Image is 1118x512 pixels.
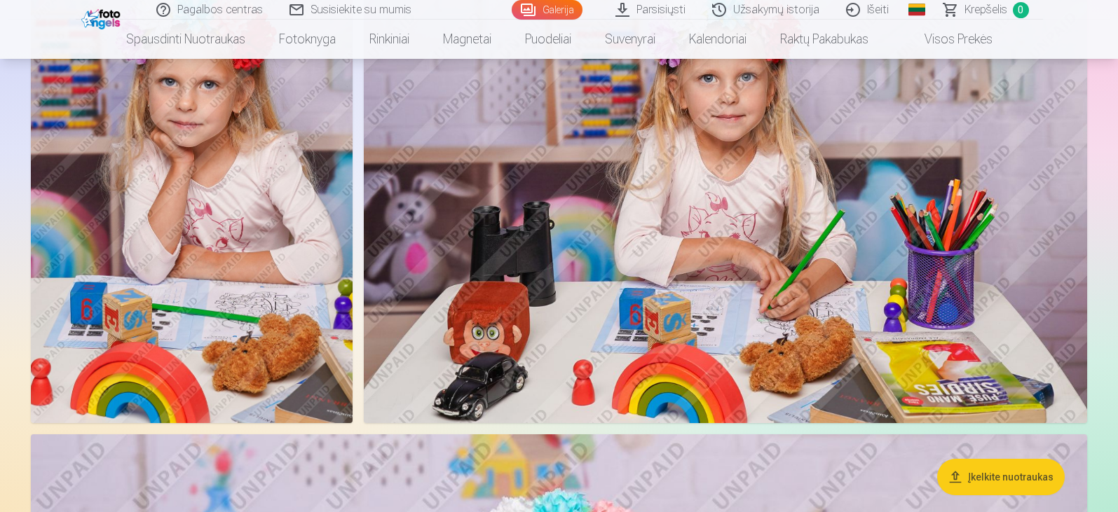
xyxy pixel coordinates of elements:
[672,20,763,59] a: Kalendoriai
[353,20,426,59] a: Rinkiniai
[262,20,353,59] a: Fotoknyga
[885,20,1009,59] a: Visos prekės
[763,20,885,59] a: Raktų pakabukas
[109,20,262,59] a: Spausdinti nuotraukas
[964,1,1007,18] span: Krepšelis
[588,20,672,59] a: Suvenyrai
[508,20,588,59] a: Puodeliai
[81,6,124,29] img: /fa2
[426,20,508,59] a: Magnetai
[1013,2,1029,18] span: 0
[937,459,1065,495] button: Įkelkite nuotraukas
